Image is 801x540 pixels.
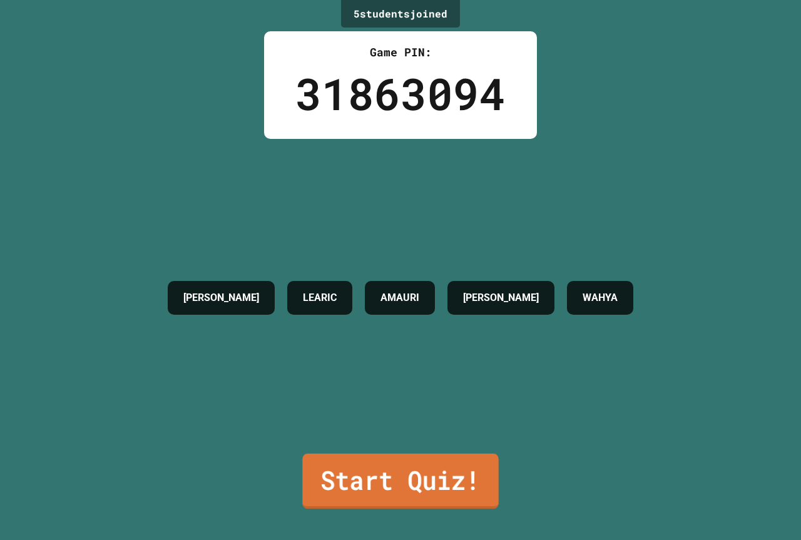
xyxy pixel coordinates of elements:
[183,290,259,305] h4: [PERSON_NAME]
[303,290,337,305] h4: LEARIC
[463,290,539,305] h4: [PERSON_NAME]
[380,290,419,305] h4: AMAURI
[302,454,498,509] a: Start Quiz!
[583,290,618,305] h4: WAHYA
[295,61,506,126] div: 31863094
[295,44,506,61] div: Game PIN:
